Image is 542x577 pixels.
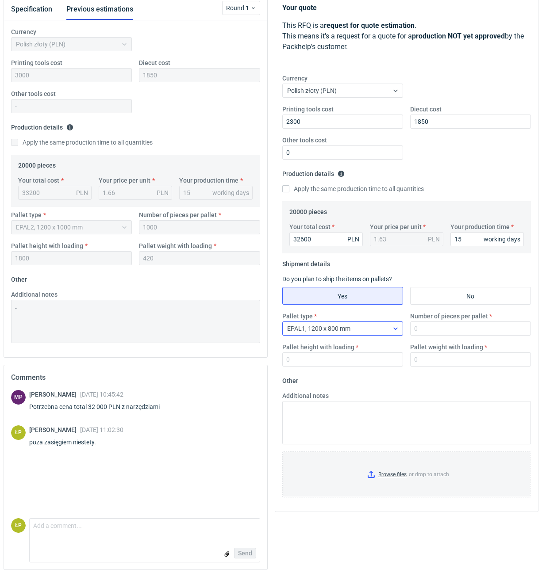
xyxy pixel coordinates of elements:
legend: Shipment details [282,257,330,267]
strong: production NOT yet approved [412,32,505,40]
label: Printing tools cost [282,105,334,114]
label: Additional notes [282,391,329,400]
span: Round 1 [226,4,250,12]
label: Other tools cost [282,136,327,145]
button: Send [234,548,256,558]
p: This RFQ is a . This means it's a request for a quote for a by the Packhelp's customer. [282,20,531,52]
div: PLN [428,235,440,244]
span: EPAL1, 1200 x 800 mm [287,325,350,332]
input: 0 [289,232,363,246]
label: Number of pieces per pallet [139,210,217,219]
span: [DATE] 10:45:42 [80,391,123,398]
div: PLN [157,188,169,197]
legend: 20000 pieces [18,158,56,169]
div: Łukasz Postawa [11,425,26,440]
input: 0 [410,352,531,367]
label: Pallet height with loading [282,343,354,352]
label: Your production time [179,176,238,185]
span: [PERSON_NAME] [29,391,80,398]
div: poza zasięgiem niestety. [29,438,123,447]
label: Pallet weight with loading [410,343,483,352]
textarea: - [11,300,260,343]
div: PLN [76,188,88,197]
label: Your price per unit [370,222,422,231]
strong: request for quote estimation [324,21,415,30]
figcaption: ŁP [11,425,26,440]
input: 0 [410,115,531,129]
span: Send [238,550,252,556]
label: Your total cost [18,176,59,185]
label: Apply the same production time to all quantities [282,184,424,193]
div: working days [484,235,520,244]
label: Your production time [450,222,510,231]
div: working days [212,188,249,197]
label: Printing tools cost [11,58,62,67]
label: Your total cost [289,222,331,231]
input: 0 [282,115,403,129]
input: 0 [450,232,524,246]
figcaption: ŁP [11,518,26,533]
div: PLN [347,235,359,244]
label: Currency [282,74,308,83]
label: Do you plan to ship the items on pallets? [282,275,392,283]
span: [PERSON_NAME] [29,426,80,433]
label: Other tools cost [11,89,56,98]
label: Pallet type [282,312,313,321]
span: [DATE] 11:02:30 [80,426,123,433]
legend: Other [282,374,298,384]
strong: Your quote [282,4,317,12]
div: Potrzebna cena total 32 000 PLN z narzędziami [29,402,170,411]
label: Apply the same production time to all quantities [11,138,153,147]
h2: Comments [11,372,260,383]
input: 0 [410,321,531,336]
label: Additional notes [11,290,58,299]
figcaption: MP [11,390,26,405]
label: Diecut cost [139,58,170,67]
legend: Other [11,272,27,283]
label: or drop to attach [283,452,531,497]
label: Pallet height with loading [11,241,83,250]
legend: Production details [11,120,73,131]
div: Michał Palasek [11,390,26,405]
legend: Production details [282,167,345,177]
label: Yes [282,287,403,305]
label: Pallet type [11,210,42,219]
div: Łukasz Postawa [11,518,26,533]
label: Diecut cost [410,105,442,114]
legend: 20000 pieces [289,205,327,215]
label: Currency [11,27,36,36]
span: Polish złoty (PLN) [287,87,337,94]
label: Number of pieces per pallet [410,312,488,321]
label: No [410,287,531,305]
label: Your price per unit [99,176,150,185]
label: Pallet weight with loading [139,241,212,250]
input: 0 [282,352,403,367]
input: 0 [282,145,403,160]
